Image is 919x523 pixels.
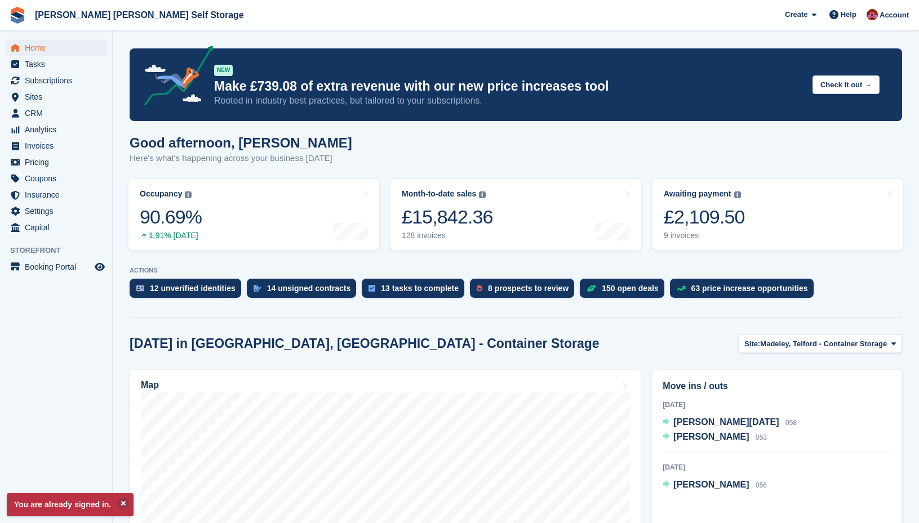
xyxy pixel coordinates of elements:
div: £15,842.36 [402,205,493,229]
h2: [DATE] in [GEOGRAPHIC_DATA], [GEOGRAPHIC_DATA] - Container Storage [130,336,600,351]
p: Rooted in industry best practices, but tailored to your subscriptions. [214,95,803,107]
h2: Move ins / outs [663,379,891,393]
a: 63 price increase opportunities [670,279,819,303]
h2: Map [141,380,159,390]
span: [PERSON_NAME][DATE] [673,417,779,427]
a: menu [6,122,106,137]
a: menu [6,73,106,88]
a: Preview store [93,260,106,274]
span: Settings [25,203,92,219]
img: prospect-51fa495bee0391a8d652442698ab0144808aea92771e9ea1ae160a38d050c398.svg [477,285,482,292]
a: [PERSON_NAME] 053 [663,430,767,445]
a: menu [6,259,106,275]
div: 128 invoices [402,231,493,240]
span: Storefront [10,245,112,256]
a: menu [6,203,106,219]
button: Check it out → [813,75,880,94]
a: [PERSON_NAME][DATE] 058 [663,415,797,430]
div: Occupancy [140,189,182,199]
img: stora-icon-8386f47178a22dfd0bd8f6a31ec36ba5ce8667c1dd55bd0f319d3a0aa187defe.svg [9,7,26,24]
span: Analytics [25,122,92,137]
span: Home [25,40,92,56]
span: Invoices [25,138,92,154]
span: [PERSON_NAME] [673,432,749,441]
a: 13 tasks to complete [362,279,470,303]
a: menu [6,171,106,186]
span: Pricing [25,154,92,170]
a: Month-to-date sales £15,842.36 128 invoices [390,179,641,251]
a: Awaiting payment £2,109.50 9 invoices [652,179,903,251]
span: Account [880,10,909,21]
span: Madeley, Telford - Container Storage [760,338,887,350]
div: [DATE] [663,400,891,410]
span: 058 [785,419,797,427]
img: icon-info-grey-7440780725fd019a000dd9b08b2336e03edf1995a4989e88bcd33f0948082b44.svg [185,191,192,198]
div: 8 prospects to review [488,284,569,293]
img: Ben Spickernell [867,9,878,20]
span: Sites [25,89,92,105]
div: 150 open deals [602,284,658,293]
div: 90.69% [140,205,202,229]
div: 13 tasks to complete [381,284,459,293]
a: 12 unverified identities [130,279,247,303]
a: menu [6,56,106,72]
p: Make £739.08 of extra revenue with our new price increases tool [214,78,803,95]
a: menu [6,220,106,235]
span: Site: [744,338,760,350]
div: 63 price increase opportunities [691,284,808,293]
span: Create [785,9,807,20]
a: menu [6,187,106,203]
div: Awaiting payment [664,189,731,199]
span: Coupons [25,171,92,186]
span: Tasks [25,56,92,72]
a: 150 open deals [580,279,669,303]
div: 14 unsigned contracts [267,284,351,293]
div: 9 invoices [664,231,745,240]
a: Occupancy 90.69% 1.91% [DATE] [128,179,379,251]
p: ACTIONS [130,267,902,274]
a: menu [6,40,106,56]
a: 8 prospects to review [470,279,580,303]
a: [PERSON_NAME] 056 [663,478,767,493]
a: menu [6,105,106,121]
span: [PERSON_NAME] [673,480,749,489]
div: NEW [214,65,233,76]
img: task-75834270c22a3079a89374b754ae025e5fb1db73e45f91037f5363f120a921f8.svg [369,285,375,292]
span: 053 [756,433,767,441]
img: icon-info-grey-7440780725fd019a000dd9b08b2336e03edf1995a4989e88bcd33f0948082b44.svg [734,191,741,198]
a: 14 unsigned contracts [247,279,362,303]
span: Insurance [25,187,92,203]
div: [DATE] [663,462,891,472]
img: verify_identity-adf6edd0f0f0b5bbfe63781bf79b02c33cf7c696d77639b501bdc392416b5a36.svg [136,285,144,292]
span: Help [841,9,856,20]
div: £2,109.50 [664,205,745,229]
span: Booking Portal [25,259,92,275]
span: 056 [756,481,767,489]
img: icon-info-grey-7440780725fd019a000dd9b08b2336e03edf1995a4989e88bcd33f0948082b44.svg [479,191,486,198]
img: price_increase_opportunities-93ffe204e8149a01c8c9dc8f82e8f89637d9d84a8eef4429ea346261dce0b2c0.svg [677,286,686,291]
p: You are already signed in. [7,493,134,516]
a: [PERSON_NAME] [PERSON_NAME] Self Storage [30,6,248,24]
p: Here's what's happening across your business [DATE] [130,152,352,165]
span: Capital [25,220,92,235]
img: contract_signature_icon-13c848040528278c33f63329250d36e43548de30e8caae1d1a13099fd9432cc5.svg [254,285,261,292]
img: deal-1b604bf984904fb50ccaf53a9ad4b4a5d6e5aea283cecdc64d6e3604feb123c2.svg [587,284,596,292]
span: Subscriptions [25,73,92,88]
a: menu [6,89,106,105]
div: 12 unverified identities [150,284,236,293]
div: 1.91% [DATE] [140,231,202,240]
div: Month-to-date sales [402,189,476,199]
span: CRM [25,105,92,121]
button: Site: Madeley, Telford - Container Storage [738,334,902,353]
a: menu [6,138,106,154]
a: menu [6,154,106,170]
h1: Good afternoon, [PERSON_NAME] [130,135,352,150]
img: price-adjustments-announcement-icon-8257ccfd72463d97f412b2fc003d46551f7dbcb40ab6d574587a9cd5c0d94... [135,46,214,110]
